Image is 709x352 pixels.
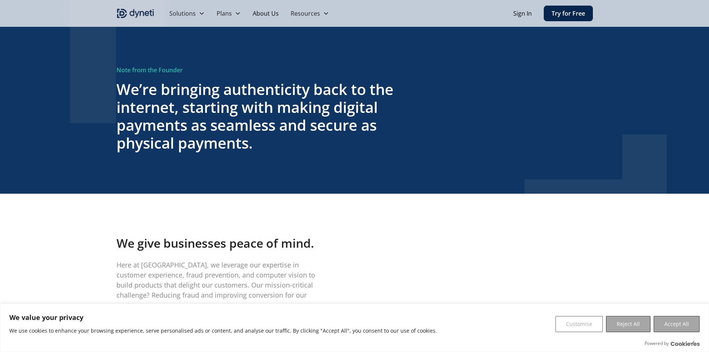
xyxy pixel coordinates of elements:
[645,340,700,347] div: Powered by
[654,316,700,332] button: Accept All
[116,235,325,251] h4: We give businesses peace of mind.
[544,6,593,21] a: Try for Free
[116,7,154,19] a: home
[555,316,603,332] button: Customise
[217,9,232,18] div: Plans
[169,9,196,18] div: Solutions
[116,66,402,74] div: Note from the Founder
[163,6,211,21] div: Solutions
[116,80,402,152] h3: We’re bringing authenticity back to the internet, starting with making digital payments as seamle...
[291,9,320,18] div: Resources
[211,6,247,21] div: Plans
[513,9,532,18] a: Sign In
[9,326,437,335] p: We use cookies to enhance your browsing experience, serve personalised ads or content, and analys...
[9,313,437,322] p: We value your privacy
[671,341,700,346] a: Visit CookieYes website
[606,316,651,332] button: Reject All
[116,7,154,19] img: Dyneti indigo logo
